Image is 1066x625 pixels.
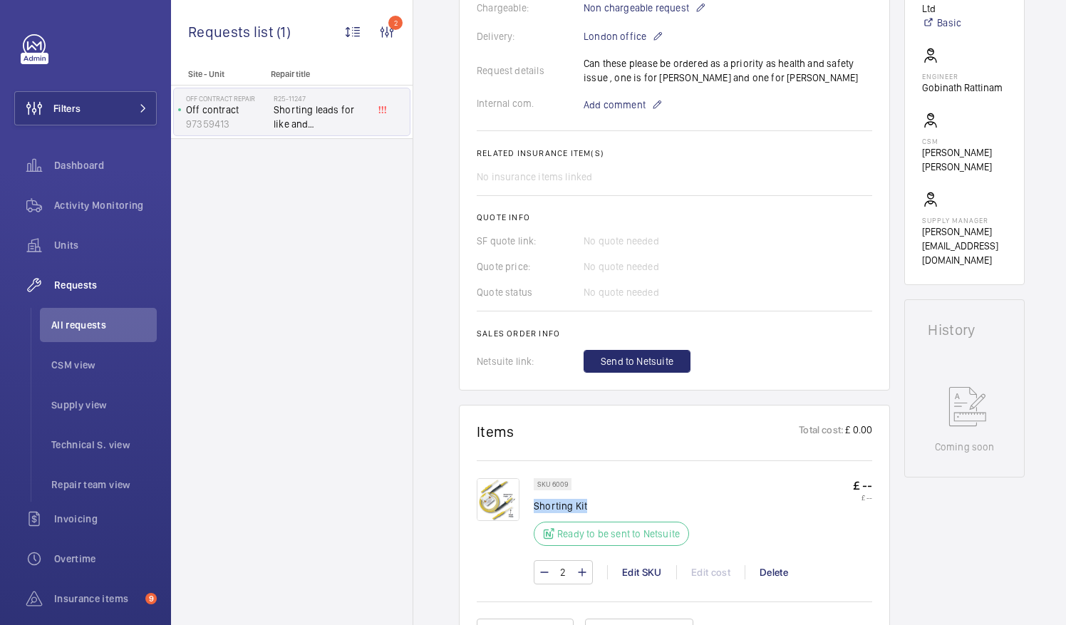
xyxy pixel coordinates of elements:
[54,512,157,526] span: Invoicing
[171,69,265,79] p: Site - Unit
[584,98,646,112] span: Add comment
[271,69,365,79] p: Repair title
[745,565,802,579] div: Delete
[853,478,872,493] p: £ --
[799,423,844,440] p: Total cost:
[922,137,1007,145] p: CSM
[54,592,140,606] span: Insurance items
[477,148,872,158] h2: Related insurance item(s)
[607,565,676,579] div: Edit SKU
[477,329,872,339] h2: Sales order info
[928,323,1001,337] h1: History
[922,16,1007,30] a: Basic
[477,423,514,440] h1: Items
[853,493,872,502] p: £ --
[14,91,157,125] button: Filters
[922,145,1007,174] p: [PERSON_NAME] [PERSON_NAME]
[584,1,689,15] span: Non chargeable request
[54,238,157,252] span: Units
[922,216,1007,224] p: Supply manager
[584,28,663,45] p: London office
[922,81,1003,95] p: Gobinath Rattinam
[188,23,276,41] span: Requests list
[477,212,872,222] h2: Quote info
[54,198,157,212] span: Activity Monitoring
[274,94,368,103] h2: R25-11247
[145,593,157,604] span: 9
[186,117,268,131] p: 97359413
[186,94,268,103] p: Off Contract Repair
[557,527,680,541] p: Ready to be sent to Netsuite
[844,423,872,440] p: £ 0.00
[51,358,157,372] span: CSM view
[186,103,268,117] p: Off contract
[54,158,157,172] span: Dashboard
[54,552,157,566] span: Overtime
[537,482,568,487] p: SKU 6009
[51,318,157,332] span: All requests
[53,101,81,115] span: Filters
[51,477,157,492] span: Repair team view
[274,103,368,131] span: Shorting leads for like and [PERSON_NAME]
[54,278,157,292] span: Requests
[922,72,1003,81] p: Engineer
[51,438,157,452] span: Technical S. view
[534,499,698,513] p: Shorting Kit
[477,478,519,521] img: ATb4SPx5ARlT2FwTE482IORqSqB5BDB4fJOQcHhjMIJfyYo0.png
[935,440,995,454] p: Coming soon
[584,350,690,373] button: Send to Netsuite
[922,224,1007,267] p: [PERSON_NAME][EMAIL_ADDRESS][DOMAIN_NAME]
[601,354,673,368] span: Send to Netsuite
[51,398,157,412] span: Supply view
